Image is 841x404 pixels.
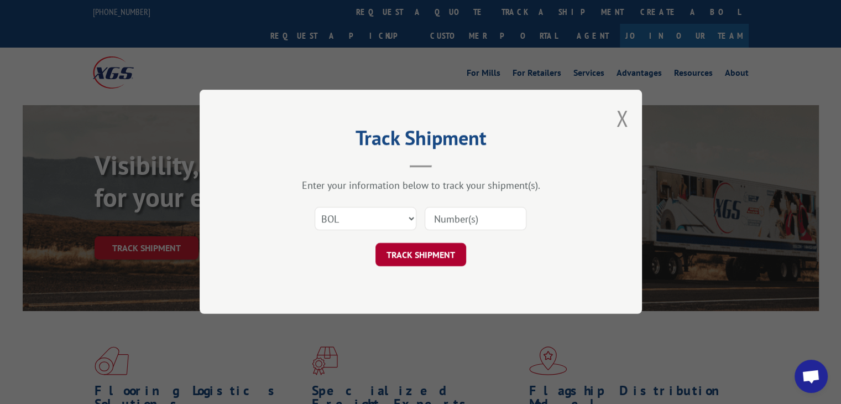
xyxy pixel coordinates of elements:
div: Open chat [795,360,828,393]
div: Enter your information below to track your shipment(s). [255,179,587,192]
button: Close modal [616,103,628,133]
input: Number(s) [425,208,526,231]
h2: Track Shipment [255,130,587,151]
button: TRACK SHIPMENT [375,244,466,267]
